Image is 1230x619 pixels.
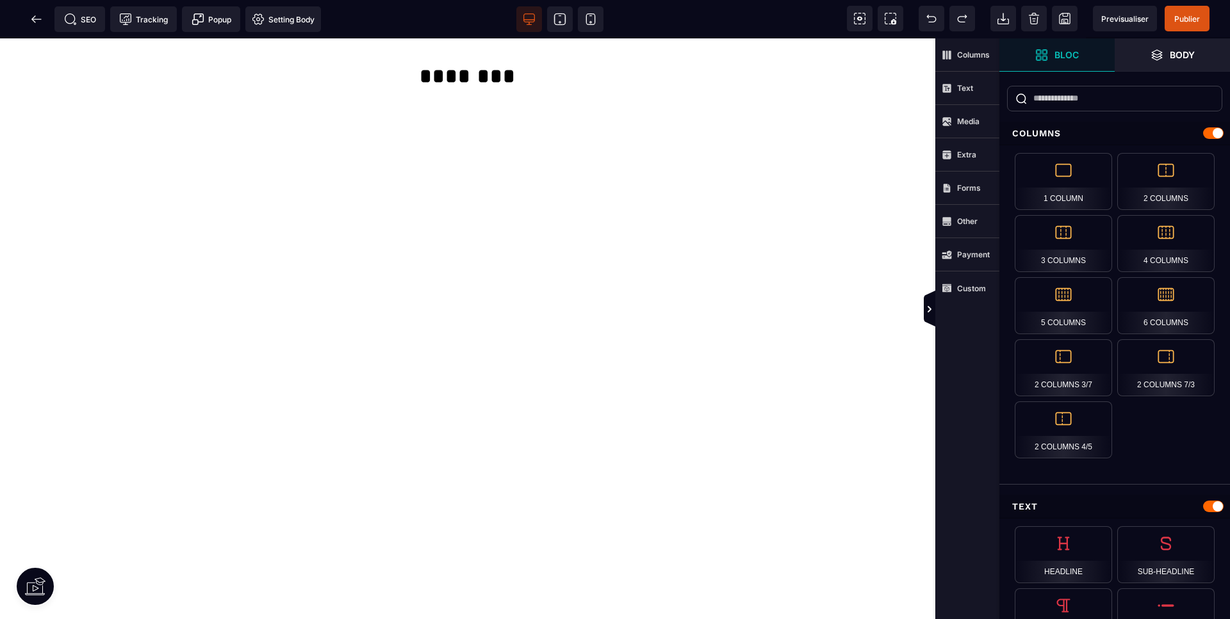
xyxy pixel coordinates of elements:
span: Preview [1093,6,1157,31]
div: 3 Columns [1015,215,1112,272]
div: Text [999,495,1230,519]
span: Previsualiser [1101,14,1149,24]
div: 2 Columns 3/7 [1015,339,1112,396]
div: 2 Columns [1117,153,1215,210]
strong: Other [957,216,978,226]
div: Sub-Headline [1117,526,1215,583]
span: Open Blocks [999,38,1115,72]
div: Columns [999,122,1230,145]
div: Headline [1015,526,1112,583]
div: 2 Columns 7/3 [1117,339,1215,396]
span: SEO [64,13,96,26]
span: View components [847,6,873,31]
strong: Media [957,117,980,126]
div: 1 Column [1015,153,1112,210]
strong: Custom [957,284,986,293]
strong: Body [1170,50,1195,60]
div: 5 Columns [1015,277,1112,334]
span: Screenshot [878,6,903,31]
strong: Payment [957,250,990,259]
strong: Columns [957,50,990,60]
span: Tracking [119,13,168,26]
div: 4 Columns [1117,215,1215,272]
span: Popup [192,13,231,26]
div: 2 Columns 4/5 [1015,401,1112,458]
div: 6 Columns [1117,277,1215,334]
span: Setting Body [252,13,315,26]
strong: Bloc [1054,50,1079,60]
strong: Extra [957,150,976,159]
span: Open Layer Manager [1115,38,1230,72]
strong: Text [957,83,973,93]
span: Publier [1174,14,1200,24]
strong: Forms [957,183,981,193]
